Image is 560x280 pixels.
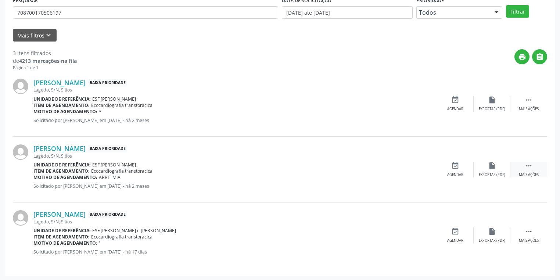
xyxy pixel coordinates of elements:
i: insert_drive_file [488,227,496,236]
i: print [518,53,526,61]
div: Página 1 de 1 [13,65,77,71]
p: Solicitado por [PERSON_NAME] em [DATE] - há 2 meses [33,183,437,189]
i: event_available [451,162,459,170]
strong: 4213 marcações na fila [19,57,77,64]
div: Exportar (PDF) [479,172,505,177]
div: Lagedo, S/N, Sitios [33,153,437,159]
div: Lagedo, S/N, Sitios [33,87,437,93]
div: Lagedo, S/N, Sitios [33,219,437,225]
div: Mais ações [519,238,539,243]
div: de [13,57,77,65]
span: Baixa Prioridade [88,145,127,152]
i: keyboard_arrow_down [44,31,53,39]
button: Mais filtroskeyboard_arrow_down [13,29,57,42]
span: ESF [PERSON_NAME] [92,162,136,168]
b: Motivo de agendamento: [33,108,97,115]
p: Solicitado por [PERSON_NAME] em [DATE] - há 2 meses [33,117,437,123]
span: ESF [PERSON_NAME] [92,96,136,102]
a: [PERSON_NAME] [33,144,86,152]
div: Mais ações [519,107,539,112]
img: img [13,144,28,160]
div: Exportar (PDF) [479,238,505,243]
i:  [525,96,533,104]
button: Filtrar [506,5,529,18]
button: print [514,49,530,64]
button:  [532,49,547,64]
span: ' [99,240,100,246]
input: Nome, CNS [13,6,278,19]
b: Motivo de agendamento: [33,240,97,246]
b: Unidade de referência: [33,96,91,102]
div: Agendar [447,238,463,243]
b: Motivo de agendamento: [33,174,97,180]
div: Mais ações [519,172,539,177]
span: Ecocardiografia transtoracica [91,168,152,174]
i: insert_drive_file [488,96,496,104]
span: Ecocardiografia transtoracica [91,102,152,108]
b: Unidade de referência: [33,162,91,168]
a: [PERSON_NAME] [33,210,86,218]
span: Ecocardiografia transtoracica [91,234,152,240]
img: img [13,79,28,94]
b: Unidade de referência: [33,227,91,234]
a: [PERSON_NAME] [33,79,86,87]
div: Agendar [447,107,463,112]
span: Todos [419,9,487,16]
i: insert_drive_file [488,162,496,170]
img: img [13,210,28,226]
i:  [525,162,533,170]
input: Selecione um intervalo [282,6,413,19]
div: Exportar (PDF) [479,107,505,112]
p: Solicitado por [PERSON_NAME] em [DATE] - há 17 dias [33,249,437,255]
i:  [536,53,544,61]
b: Item de agendamento: [33,234,90,240]
span: Baixa Prioridade [88,211,127,218]
div: 3 itens filtrados [13,49,77,57]
i:  [525,227,533,236]
b: Item de agendamento: [33,102,90,108]
div: Agendar [447,172,463,177]
span: ARRITIMIA [99,174,121,180]
span: Baixa Prioridade [88,79,127,87]
i: event_available [451,227,459,236]
i: event_available [451,96,459,104]
span: ESF [PERSON_NAME] e [PERSON_NAME] [92,227,176,234]
b: Item de agendamento: [33,168,90,174]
